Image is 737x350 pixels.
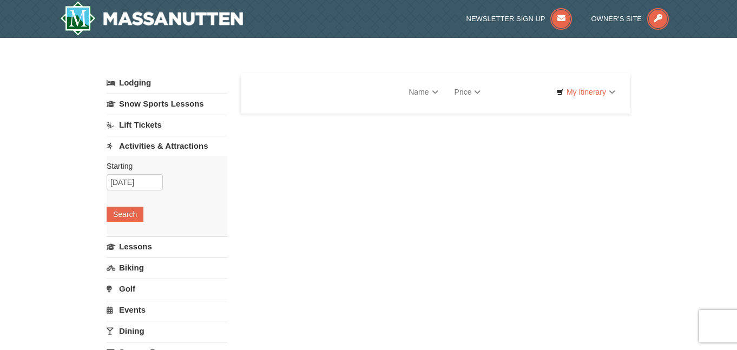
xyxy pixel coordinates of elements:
[466,15,545,23] span: Newsletter Sign Up
[107,73,227,93] a: Lodging
[107,115,227,135] a: Lift Tickets
[107,207,143,222] button: Search
[107,94,227,114] a: Snow Sports Lessons
[400,81,446,103] a: Name
[107,321,227,341] a: Dining
[107,236,227,256] a: Lessons
[60,1,243,36] a: Massanutten Resort
[591,15,642,23] span: Owner's Site
[60,1,243,36] img: Massanutten Resort Logo
[549,84,622,100] a: My Itinerary
[107,161,219,171] label: Starting
[107,136,227,156] a: Activities & Attractions
[107,300,227,320] a: Events
[107,257,227,278] a: Biking
[107,279,227,299] a: Golf
[591,15,669,23] a: Owner's Site
[446,81,489,103] a: Price
[466,15,573,23] a: Newsletter Sign Up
